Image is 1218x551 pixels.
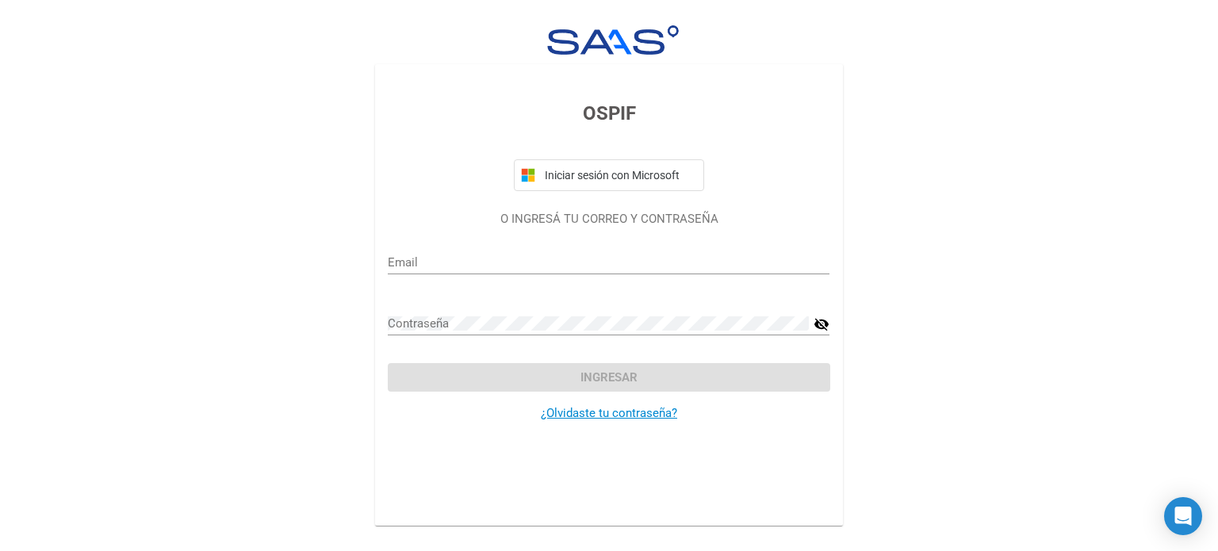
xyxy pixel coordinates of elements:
h3: OSPIF [388,99,829,128]
div: Open Intercom Messenger [1164,497,1202,535]
button: Iniciar sesión con Microsoft [514,159,704,191]
button: Ingresar [388,363,829,392]
span: Ingresar [580,370,638,385]
p: O INGRESÁ TU CORREO Y CONTRASEÑA [388,210,829,228]
mat-icon: visibility_off [814,315,829,334]
a: ¿Olvidaste tu contraseña? [541,406,677,420]
span: Iniciar sesión con Microsoft [542,169,697,182]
